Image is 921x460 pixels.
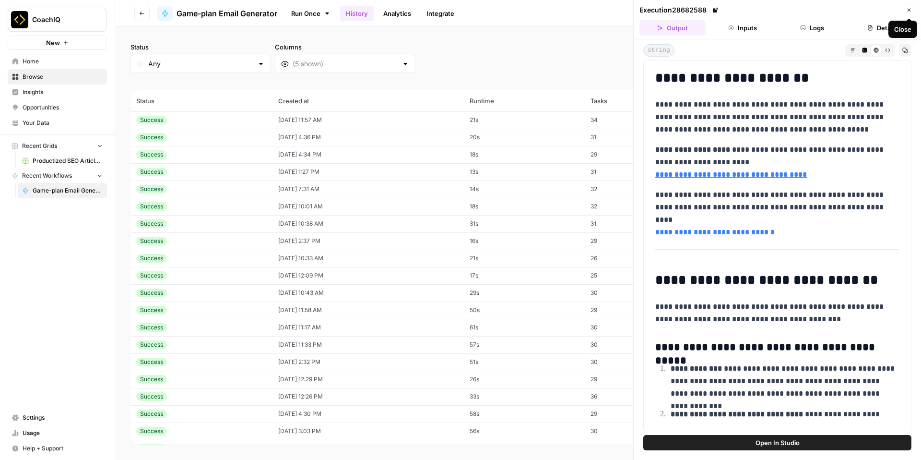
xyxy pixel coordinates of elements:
[136,133,167,142] div: Success
[585,319,680,336] td: 30
[464,284,585,302] td: 29s
[464,163,585,181] td: 13s
[464,267,585,284] td: 17s
[585,215,680,232] td: 31
[585,267,680,284] td: 25
[22,142,57,150] span: Recent Grids
[585,198,680,215] td: 32
[756,438,800,448] span: Open In Studio
[272,163,464,181] td: [DATE] 1:27 PM
[136,289,167,297] div: Success
[272,90,464,111] th: Created at
[23,413,103,422] span: Settings
[849,20,915,36] button: Details
[130,73,906,90] span: (284 records)
[11,11,28,28] img: CoachIQ Logo
[464,129,585,146] td: 20s
[464,388,585,405] td: 33s
[285,5,336,22] a: Run Once
[33,186,103,195] span: Game-plan Email Generator
[585,90,680,111] th: Tasks
[18,183,107,198] a: Game-plan Email Generator
[585,440,680,457] td: 26
[8,36,107,50] button: New
[585,336,680,353] td: 30
[464,146,585,163] td: 18s
[157,6,277,21] a: Game-plan Email Generator
[585,353,680,371] td: 30
[272,319,464,336] td: [DATE] 11:17 AM
[464,90,585,111] th: Runtime
[585,146,680,163] td: 29
[464,250,585,267] td: 21s
[585,405,680,423] td: 29
[464,198,585,215] td: 18s
[272,267,464,284] td: [DATE] 12:09 PM
[464,181,585,198] td: 14s
[8,410,107,425] a: Settings
[643,435,911,450] button: Open In Studio
[22,171,72,180] span: Recent Workflows
[585,129,680,146] td: 31
[340,6,374,21] a: History
[136,254,167,263] div: Success
[8,441,107,456] button: Help + Support
[23,73,103,81] span: Browse
[8,169,107,183] button: Recent Workflows
[272,440,464,457] td: [DATE] 10:27 AM
[8,8,107,32] button: Workspace: CoachIQ
[136,168,167,176] div: Success
[33,157,103,165] span: Productized SEO Article Writer Grid
[32,15,90,24] span: CoachIQ
[8,425,107,441] a: Usage
[643,44,674,57] span: string
[136,219,167,228] div: Success
[18,153,107,169] a: Productized SEO Article Writer Grid
[378,6,417,21] a: Analytics
[23,429,103,437] span: Usage
[272,198,464,215] td: [DATE] 10:01 AM
[585,423,680,440] td: 30
[8,85,107,100] a: Insights
[136,323,167,332] div: Success
[8,69,107,85] a: Browse
[272,232,464,250] td: [DATE] 2:37 PM
[585,302,680,319] td: 29
[272,353,464,371] td: [DATE] 2:32 PM
[177,8,277,19] span: Game-plan Email Generator
[464,111,585,129] td: 21s
[272,302,464,319] td: [DATE] 11:58 AM
[639,20,706,36] button: Output
[272,129,464,146] td: [DATE] 4:36 PM
[23,444,103,453] span: Help + Support
[585,181,680,198] td: 32
[8,115,107,131] a: Your Data
[23,88,103,97] span: Insights
[136,375,167,384] div: Success
[136,271,167,280] div: Success
[136,202,167,211] div: Success
[8,139,107,153] button: Recent Grids
[272,388,464,405] td: [DATE] 12:26 PM
[136,427,167,436] div: Success
[421,6,460,21] a: Integrate
[272,250,464,267] td: [DATE] 10:33 AM
[272,405,464,423] td: [DATE] 4:30 PM
[464,215,585,232] td: 31s
[464,440,585,457] td: 27s
[23,119,103,127] span: Your Data
[272,371,464,388] td: [DATE] 12:29 PM
[272,146,464,163] td: [DATE] 4:34 PM
[23,57,103,66] span: Home
[464,319,585,336] td: 61s
[130,42,271,52] label: Status
[23,103,103,112] span: Opportunities
[293,59,398,69] input: (5 shown)
[136,150,167,159] div: Success
[8,100,107,115] a: Opportunities
[272,181,464,198] td: [DATE] 7:31 AM
[585,232,680,250] td: 29
[272,423,464,440] td: [DATE] 3:03 PM
[136,358,167,366] div: Success
[585,250,680,267] td: 26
